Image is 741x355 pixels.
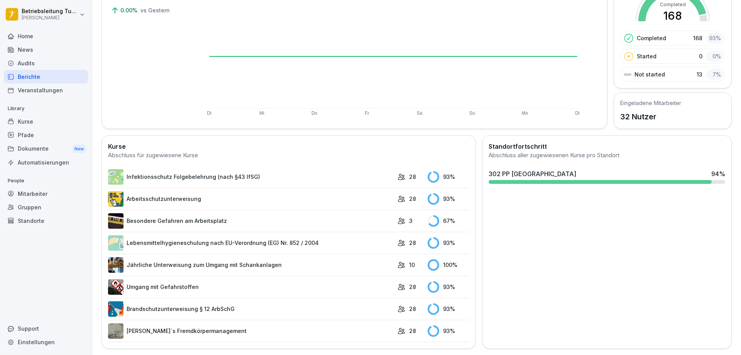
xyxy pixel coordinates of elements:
[417,110,423,116] text: Sa
[486,166,728,187] a: 302 PP [GEOGRAPHIC_DATA]94%
[634,70,665,78] p: Not started
[4,29,88,43] a: Home
[409,283,416,291] p: 28
[108,213,123,229] img: zq4t51x0wy87l3xh8s87q7rq.png
[489,142,725,151] h2: Standortfortschritt
[4,187,88,200] a: Mitarbeiter
[469,110,475,116] text: So
[259,110,264,116] text: Mi
[409,305,416,313] p: 28
[365,110,369,116] text: Fr
[108,235,123,251] img: gxsnf7ygjsfsmxd96jxi4ufn.png
[207,110,211,116] text: Di
[311,110,318,116] text: Do
[108,235,394,251] a: Lebensmittelhygieneschulung nach EU-Verordnung (EG) Nr. 852 / 2004
[108,191,394,207] a: Arbeitsschutzunterweisung
[699,52,702,60] p: 0
[4,214,88,228] a: Standorte
[4,70,88,83] a: Berichte
[108,257,394,273] a: Jährliche Unterweisung zum Umgang mit Schankanlagen
[428,171,469,183] div: 93 %
[108,213,394,229] a: Besondere Gefahren am Arbeitsplatz
[140,6,170,14] p: vs Gestern
[108,257,123,273] img: etou62n52bjq4b8bjpe35whp.png
[711,169,725,178] div: 94 %
[108,323,123,339] img: ltafy9a5l7o16y10mkzj65ij.png
[620,99,681,107] h5: Eingeladene Mitarbeiter
[108,301,123,317] img: b0iy7e1gfawqjs4nezxuanzk.png
[4,83,88,97] a: Veranstaltungen
[489,151,725,160] div: Abschluss aller zugewiesenen Kurse pro Standort
[706,69,723,80] div: 7 %
[4,322,88,335] div: Support
[637,34,666,42] p: Completed
[693,34,702,42] p: 168
[22,15,78,20] p: [PERSON_NAME]
[108,279,123,295] img: ro33qf0i8ndaw7nkfv0stvse.png
[108,279,394,295] a: Umgang mit Gefahrstoffen
[4,142,88,156] div: Dokumente
[4,156,88,169] a: Automatisierungen
[428,237,469,249] div: 93 %
[73,144,86,153] div: New
[4,43,88,56] a: News
[428,281,469,293] div: 93 %
[4,335,88,349] a: Einstellungen
[120,6,139,14] p: 0.00%
[108,191,123,207] img: bgsrfyvhdm6180ponve2jajk.png
[409,217,413,225] p: 3
[108,169,123,185] img: tgff07aey9ahi6f4hltuk21p.png
[108,301,394,317] a: Brandschutzunterweisung § 12 ArbSchG
[428,215,469,227] div: 67 %
[409,195,416,203] p: 28
[4,115,88,128] a: Kurse
[108,323,394,339] a: [PERSON_NAME]`s Fremdkörpermanagement
[697,70,702,78] p: 13
[4,175,88,187] p: People
[409,239,416,247] p: 28
[428,259,469,271] div: 100 %
[409,261,415,269] p: 10
[428,303,469,315] div: 93 %
[4,142,88,156] a: DokumenteNew
[620,111,681,122] p: 32 Nutzer
[4,56,88,70] a: Audits
[409,327,416,335] p: 28
[22,8,78,15] p: Betriebsleitung Turnhalle
[108,169,394,185] a: Infektionsschutz Folgebelehrung (nach §43 IfSG)
[706,51,723,62] div: 0 %
[4,102,88,115] p: Library
[4,128,88,142] a: Pfade
[575,110,579,116] text: Di
[108,151,469,160] div: Abschluss für zugewiesene Kurse
[706,32,723,44] div: 93 %
[428,325,469,337] div: 93 %
[489,169,576,178] div: 302 PP [GEOGRAPHIC_DATA]
[521,110,528,116] text: Mo
[4,200,88,214] a: Gruppen
[108,142,469,151] h2: Kurse
[409,173,416,181] p: 28
[637,52,656,60] p: Started
[428,193,469,205] div: 93 %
